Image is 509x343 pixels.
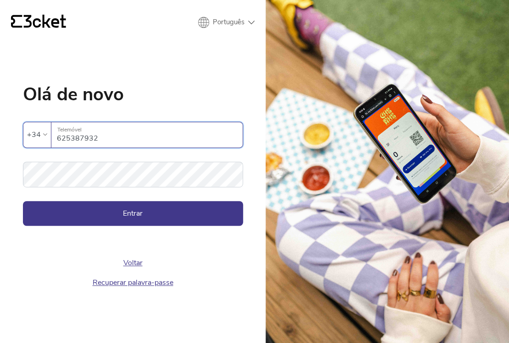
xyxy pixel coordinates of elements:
[57,122,243,147] input: Telemóvel
[51,122,243,137] label: Telemóvel
[11,15,66,30] a: {' '}
[23,201,243,226] button: Entrar
[23,85,243,103] h1: Olá de novo
[93,278,173,288] a: Recuperar palavra-passe
[27,128,41,142] div: +34
[123,258,143,268] a: Voltar
[11,15,22,28] g: {' '}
